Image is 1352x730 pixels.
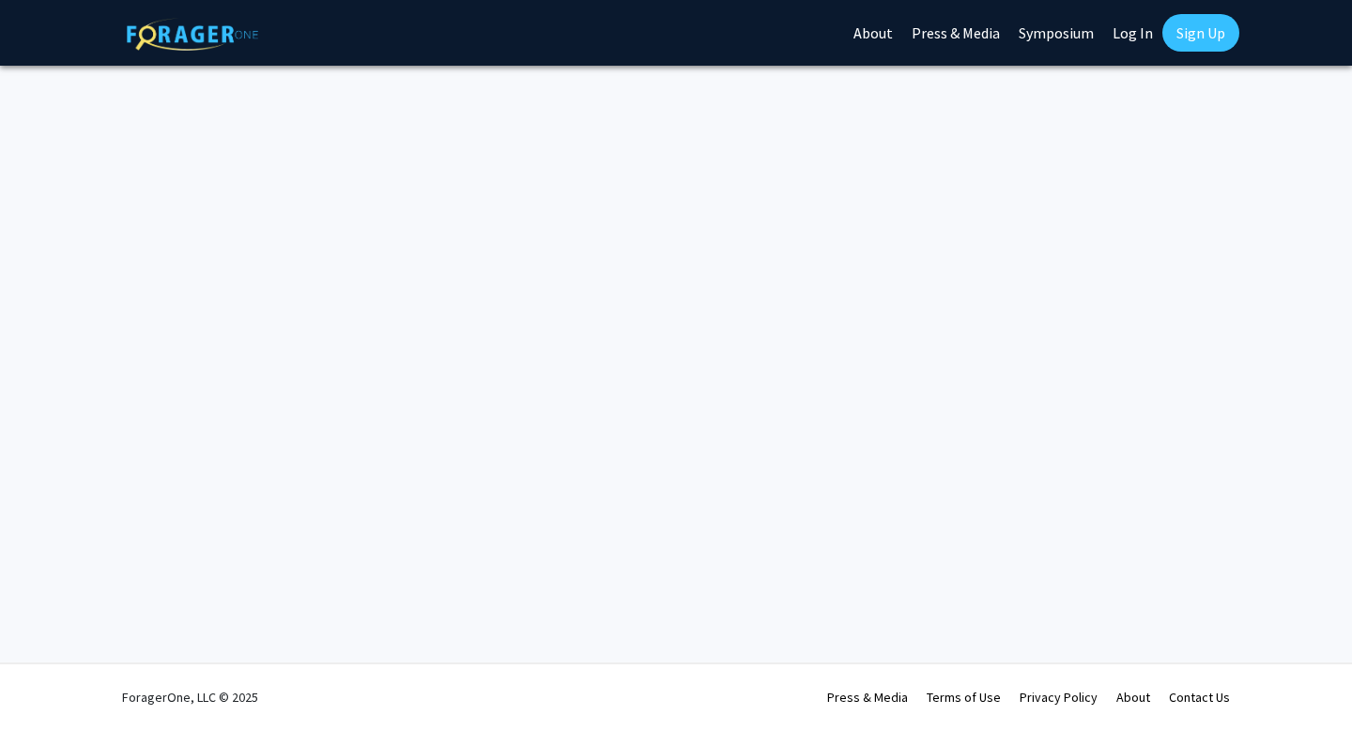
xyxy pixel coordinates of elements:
a: Terms of Use [927,689,1001,706]
div: ForagerOne, LLC © 2025 [122,664,258,730]
a: Privacy Policy [1020,689,1098,706]
a: Sign Up [1162,14,1239,52]
a: About [1116,689,1150,706]
img: ForagerOne Logo [127,18,258,51]
a: Press & Media [827,689,908,706]
a: Contact Us [1169,689,1230,706]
